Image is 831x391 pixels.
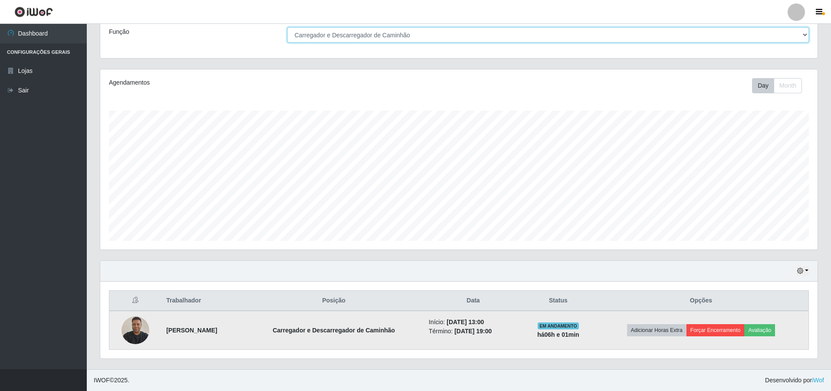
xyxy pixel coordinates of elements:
[122,312,149,348] img: 1758478385763.jpeg
[686,324,745,336] button: Forçar Encerramento
[538,322,579,329] span: EM ANDAMENTO
[14,7,53,17] img: CoreUI Logo
[752,78,809,93] div: Toolbar with button groups
[429,318,518,327] li: Início:
[109,78,393,87] div: Agendamentos
[454,328,492,335] time: [DATE] 19:00
[166,327,217,334] strong: [PERSON_NAME]
[94,377,110,384] span: IWOF
[812,377,824,384] a: iWof
[774,78,802,93] button: Month
[765,376,824,385] span: Desenvolvido por
[752,78,774,93] button: Day
[429,327,518,336] li: Término:
[424,291,523,311] th: Data
[537,331,579,338] strong: há 06 h e 01 min
[273,327,395,334] strong: Carregador e Descarregador de Caminhão
[627,324,686,336] button: Adicionar Horas Extra
[447,319,484,325] time: [DATE] 13:00
[94,376,129,385] span: © 2025 .
[523,291,594,311] th: Status
[109,27,129,36] label: Função
[594,291,809,311] th: Opções
[752,78,802,93] div: First group
[161,291,244,311] th: Trabalhador
[244,291,424,311] th: Posição
[744,324,775,336] button: Avaliação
